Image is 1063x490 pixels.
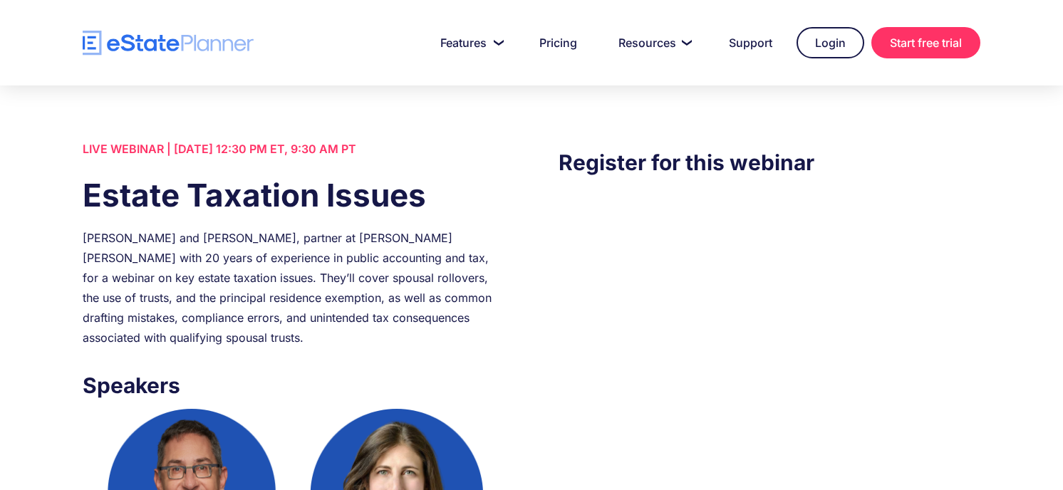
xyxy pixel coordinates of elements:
a: Support [712,28,789,57]
div: LIVE WEBINAR | [DATE] 12:30 PM ET, 9:30 AM PT [83,139,504,159]
div: [PERSON_NAME] and [PERSON_NAME], partner at [PERSON_NAME] [PERSON_NAME] with 20 years of experien... [83,228,504,348]
h3: Register for this webinar [559,146,980,179]
iframe: Form 0 [559,207,980,449]
h1: Estate Taxation Issues [83,173,504,217]
a: Resources [601,28,705,57]
a: Pricing [522,28,594,57]
a: Features [423,28,515,57]
h3: Speakers [83,369,504,402]
a: home [83,31,254,56]
a: Login [797,27,864,58]
a: Start free trial [871,27,980,58]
